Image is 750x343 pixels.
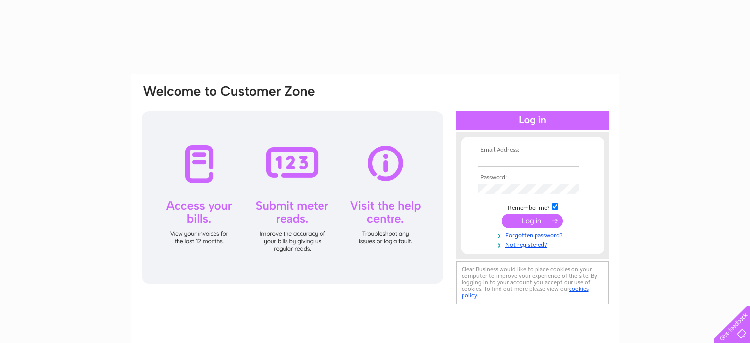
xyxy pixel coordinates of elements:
a: Forgotten password? [478,230,590,239]
th: Password: [475,174,590,181]
a: cookies policy [462,285,589,299]
div: Clear Business would like to place cookies on your computer to improve your experience of the sit... [456,261,609,304]
input: Submit [502,214,563,228]
th: Email Address: [475,147,590,153]
a: Not registered? [478,239,590,249]
td: Remember me? [475,202,590,212]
